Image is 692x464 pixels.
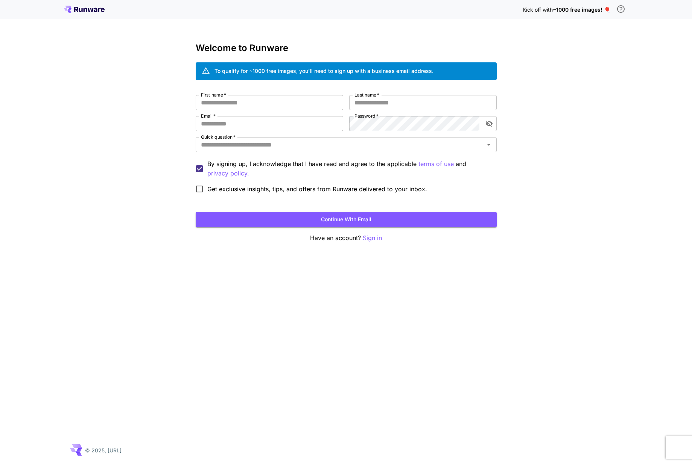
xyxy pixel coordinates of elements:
[196,212,497,227] button: Continue with email
[484,139,494,150] button: Open
[85,446,122,454] p: © 2025, [URL]
[196,233,497,243] p: Have an account?
[354,92,379,98] label: Last name
[196,43,497,53] h3: Welcome to Runware
[207,169,249,178] p: privacy policy.
[553,6,610,13] span: ~1000 free images! 🎈
[523,6,553,13] span: Kick off with
[418,159,454,169] p: terms of use
[418,159,454,169] button: By signing up, I acknowledge that I have read and agree to the applicable and privacy policy.
[201,134,236,140] label: Quick question
[207,184,427,193] span: Get exclusive insights, tips, and offers from Runware delivered to your inbox.
[201,92,226,98] label: First name
[207,169,249,178] button: By signing up, I acknowledge that I have read and agree to the applicable terms of use and
[354,113,379,119] label: Password
[214,67,433,75] div: To qualify for ~1000 free images, you’ll need to sign up with a business email address.
[613,2,628,17] button: In order to qualify for free credit, you need to sign up with a business email address and click ...
[482,117,496,130] button: toggle password visibility
[201,113,216,119] label: Email
[363,233,382,243] button: Sign in
[207,159,491,178] p: By signing up, I acknowledge that I have read and agree to the applicable and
